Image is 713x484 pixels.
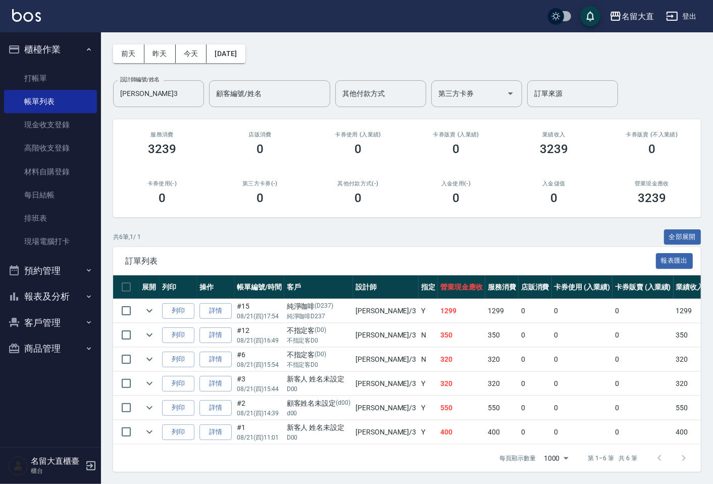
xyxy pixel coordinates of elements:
p: 共 6 筆, 1 / 1 [113,232,141,241]
td: [PERSON_NAME] /3 [353,396,419,420]
h2: 卡券使用(-) [125,180,199,187]
div: 純淨咖啡 [287,301,350,312]
td: 0 [519,348,552,371]
td: 400 [674,420,707,444]
td: 0 [552,299,613,323]
button: 列印 [162,400,194,416]
td: [PERSON_NAME] /3 [353,323,419,347]
button: expand row [142,424,157,440]
div: 1000 [540,445,572,472]
td: 1299 [438,299,485,323]
th: 卡券使用 (入業績) [552,275,613,299]
td: 0 [613,348,674,371]
h3: 0 [648,142,655,156]
span: 訂單列表 [125,256,656,266]
h3: 3239 [638,191,666,205]
button: expand row [142,352,157,367]
td: #1 [234,420,284,444]
a: 詳情 [199,352,232,367]
button: Open [502,85,519,102]
h3: 0 [257,142,264,156]
th: 店販消費 [519,275,552,299]
th: 操作 [197,275,234,299]
h3: 3239 [148,142,176,156]
td: 320 [438,348,485,371]
td: 0 [519,299,552,323]
div: 顧客姓名未設定 [287,398,350,409]
h2: 卡券販賣 (不入業績) [615,131,689,138]
button: 報表及分析 [4,283,97,310]
h2: 第三方卡券(-) [223,180,297,187]
a: 現場電腦打卡 [4,230,97,253]
button: 櫃檯作業 [4,36,97,63]
h5: 名留大直櫃臺 [31,456,82,466]
td: [PERSON_NAME] /3 [353,420,419,444]
td: 0 [552,396,613,420]
th: 展開 [139,275,160,299]
td: #3 [234,372,284,396]
button: 列印 [162,352,194,367]
th: 列印 [160,275,197,299]
h2: 入金儲值 [517,180,591,187]
a: 打帳單 [4,67,97,90]
h2: 卡券使用 (入業績) [321,131,395,138]
td: N [419,323,438,347]
a: 每日結帳 [4,183,97,207]
td: 320 [485,372,519,396]
p: (D237) [315,301,333,312]
td: Y [419,299,438,323]
p: 08/21 (四) 15:44 [237,384,282,394]
td: 400 [438,420,485,444]
button: expand row [142,303,157,318]
td: 0 [613,299,674,323]
td: 0 [613,420,674,444]
div: 新客人 姓名未設定 [287,374,350,384]
th: 指定 [419,275,438,299]
td: #12 [234,323,284,347]
h2: 店販消費 [223,131,297,138]
h2: 業績收入 [517,131,591,138]
p: 第 1–6 筆 共 6 筆 [588,454,637,463]
td: 0 [613,323,674,347]
img: Logo [12,9,41,22]
a: 高階收支登錄 [4,136,97,160]
th: 營業現金應收 [438,275,485,299]
p: (d00) [336,398,350,409]
td: Y [419,372,438,396]
td: 400 [485,420,519,444]
h3: 0 [452,191,460,205]
p: 08/21 (四) 16:49 [237,336,282,345]
td: 0 [552,420,613,444]
h3: 0 [257,191,264,205]
td: 320 [485,348,519,371]
p: 08/21 (四) 14:39 [237,409,282,418]
td: [PERSON_NAME] /3 [353,299,419,323]
button: expand row [142,376,157,391]
h2: 其他付款方式(-) [321,180,395,187]
button: expand row [142,327,157,343]
div: 名留大直 [622,10,654,23]
a: 詳情 [199,376,232,392]
h3: 0 [452,142,460,156]
button: 名留大直 [605,6,658,27]
p: 每頁顯示數量 [499,454,536,463]
td: 350 [485,323,519,347]
p: (D0) [315,350,326,360]
td: 0 [552,372,613,396]
td: 550 [674,396,707,420]
td: 350 [438,323,485,347]
th: 服務消費 [485,275,519,299]
td: 0 [613,372,674,396]
h3: 3239 [540,142,568,156]
h3: 0 [354,142,362,156]
td: #2 [234,396,284,420]
p: 08/21 (四) 17:54 [237,312,282,321]
p: (D0) [315,325,326,336]
h3: 0 [354,191,362,205]
a: 現金收支登錄 [4,113,97,136]
h3: 0 [550,191,557,205]
td: 0 [552,348,613,371]
a: 詳情 [199,400,232,416]
button: 昨天 [144,44,176,63]
button: 前天 [113,44,144,63]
